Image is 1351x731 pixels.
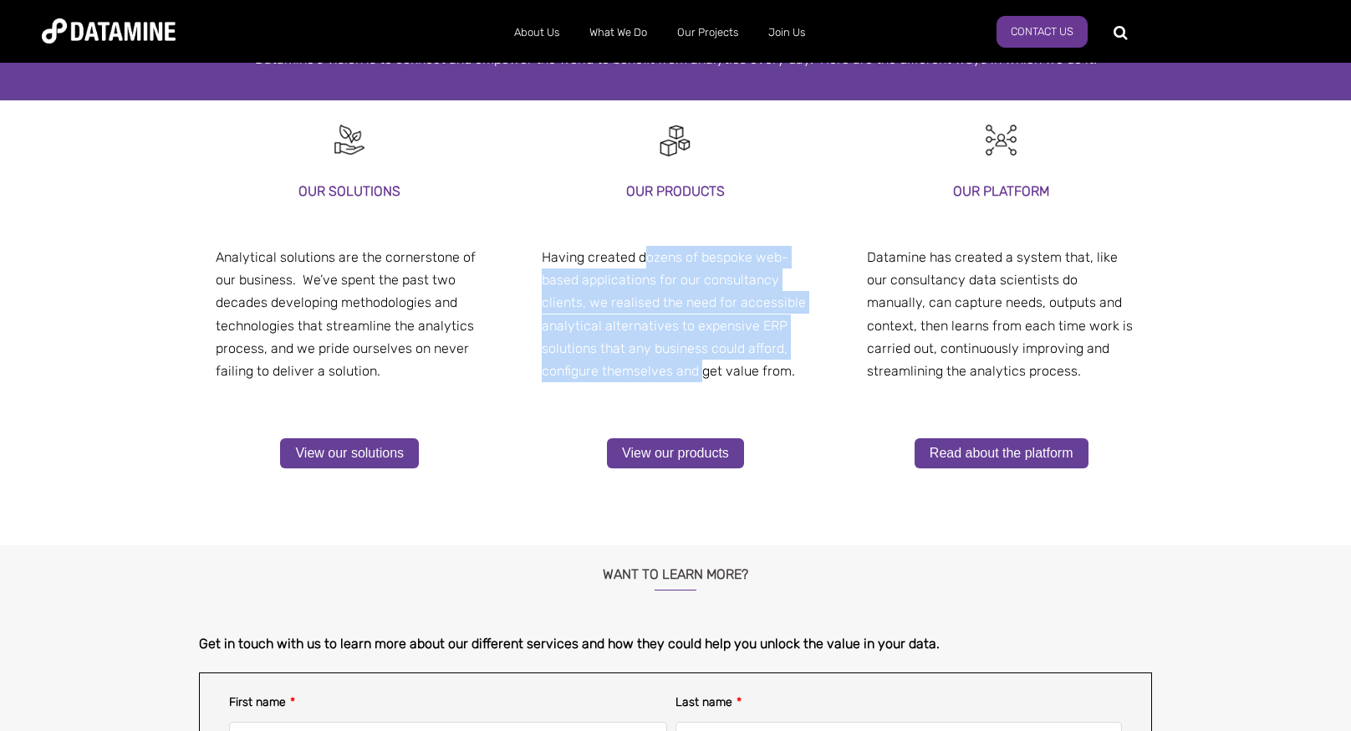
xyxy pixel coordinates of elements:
a: View our solutions [280,438,419,468]
a: Read about the platform [915,438,1088,468]
img: Customer Analytics-1 [982,121,1020,159]
h3: our platform [867,180,1135,202]
img: Datamine [42,18,176,43]
a: Contact Us [997,16,1088,48]
img: Recruitment Black-10-1 [331,121,369,159]
a: About Us [499,11,574,54]
span: Last name [675,695,732,709]
span: our platform [867,218,943,234]
h3: Want to learn more? [199,545,1152,590]
a: Our Projects [662,11,753,54]
h3: our products [542,180,810,202]
h3: Our solutions [216,180,484,202]
span: First name [229,695,286,709]
a: Join Us [753,11,820,54]
a: View our products [607,438,744,468]
img: Digital Activation-1 [656,121,694,159]
span: our platform [216,218,292,234]
span: Having created dozens of bespoke web-based applications for our consultancy clients, we realised ... [542,249,806,379]
span: Get in touch with us to learn more about our different services and how they could help you unloc... [199,636,940,652]
span: our platform [542,218,618,234]
span: Datamine has created a system that, like our consultancy data scientists do manually, can capture... [867,249,1133,379]
span: Analytical solutions are the cornerstone of our business. We’ve spent the past two decades develo... [216,249,476,379]
a: What We Do [574,11,662,54]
